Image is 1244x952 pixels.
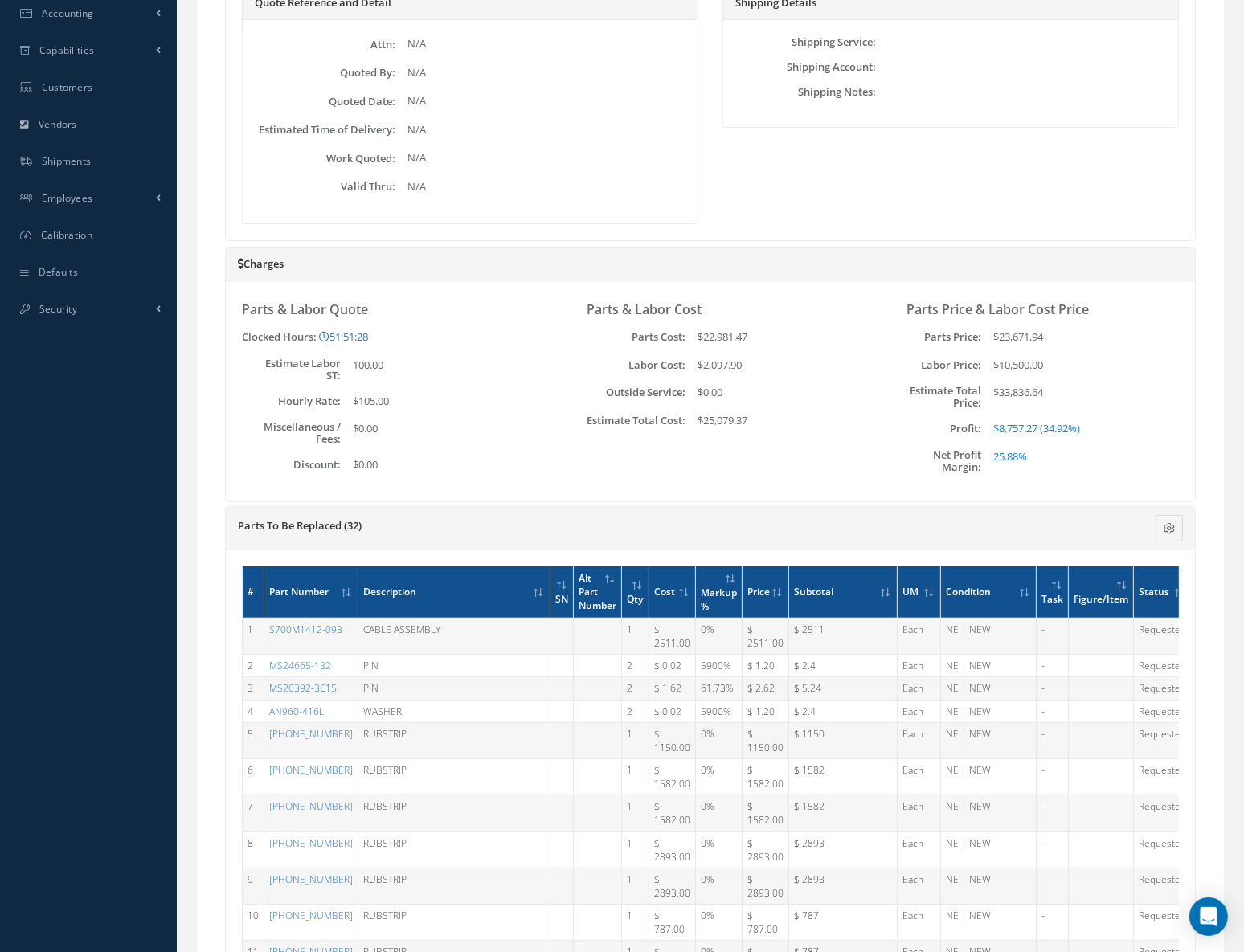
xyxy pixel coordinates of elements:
[981,329,1154,345] div: $23,671.94
[743,868,789,904] td: $ 2893.00
[898,618,941,654] td: Each
[941,905,1037,941] td: NE | NEW
[727,86,876,98] label: Shipping Notes:
[1134,566,1192,619] th: Status
[395,179,694,195] div: N/A
[269,836,353,850] a: [PHONE_NUMBER]
[622,566,649,619] th: Qty
[1134,722,1192,758] td: Requested
[269,727,353,741] a: [PHONE_NUMBER]
[1069,566,1134,619] th: Figure/Item
[743,905,789,941] td: $ 787.00
[622,700,649,722] td: 2
[622,795,649,831] td: 1
[898,905,941,941] td: Each
[743,831,789,868] td: $ 2893.00
[701,763,714,777] span: 0%
[39,43,95,57] span: Capabilities
[247,39,395,51] label: Attn:
[269,872,353,886] a: [PHONE_NUMBER]
[39,117,77,131] span: Vendors
[1037,722,1069,758] td: -
[789,831,898,868] td: $ 2893
[243,677,264,700] td: 3
[941,618,1037,654] td: NE | NEW
[563,415,686,427] label: Estimate Total Cost:
[1134,618,1192,654] td: Requested
[1037,868,1069,904] td: -
[898,677,941,700] td: Each
[341,358,514,382] div: 100.00
[264,566,358,619] th: Part Number
[941,700,1037,722] td: NE | NEW
[649,905,696,941] td: $ 787.00
[238,256,284,271] a: Charges
[622,905,649,941] td: 1
[42,80,93,94] span: Customers
[269,681,337,695] a: MS20392-3C15
[243,700,264,722] td: 4
[358,831,550,868] td: RUBSTRIP
[238,520,1021,533] h5: Parts To Be Replaced (32)
[247,153,395,165] label: Work Quoted:
[341,421,514,445] div: $0.00
[1189,897,1228,936] div: Open Intercom Messenger
[941,722,1037,758] td: NE | NEW
[247,181,395,193] label: Valid Thru:
[358,566,550,619] th: Description
[898,831,941,868] td: Each
[1134,868,1192,904] td: Requested
[898,655,941,677] td: Each
[243,905,264,941] td: 10
[243,722,264,758] td: 5
[941,831,1037,868] td: NE | NEW
[941,758,1037,795] td: NE | NEW
[622,868,649,904] td: 1
[789,795,898,831] td: $ 1582
[743,566,789,619] th: Price
[1037,618,1069,654] td: -
[701,727,714,741] span: 0%
[701,623,714,636] span: 0%
[743,677,789,700] td: $ 2.62
[622,722,649,758] td: 1
[243,795,264,831] td: 7
[358,905,550,941] td: RUBSTRIP
[993,421,1080,435] span: $8,757.27 (34.92%)
[993,449,1027,464] span: 25.88%
[622,655,649,677] td: 2
[358,700,550,722] td: WASHER
[789,758,898,795] td: $ 1582
[358,722,550,758] td: RUBSTRIP
[789,868,898,904] td: $ 2893
[550,566,574,619] th: SN
[563,331,686,343] label: Parts Cost:
[1134,700,1192,722] td: Requested
[358,618,550,654] td: CABLE ASSEMBLY
[1037,677,1069,700] td: -
[743,758,789,795] td: $ 1582.00
[243,831,264,868] td: 8
[743,795,789,831] td: $ 1582.00
[1134,795,1192,831] td: Requested
[727,61,876,73] label: Shipping Account:
[1134,905,1192,941] td: Requested
[898,722,941,758] td: Each
[395,93,694,109] div: N/A
[243,758,264,795] td: 6
[898,795,941,831] td: Each
[649,677,696,700] td: $ 1.62
[42,191,93,205] span: Employees
[1037,700,1069,722] td: -
[789,905,898,941] td: $ 787
[269,799,353,813] a: [PHONE_NUMBER]
[743,722,789,758] td: $ 1150.00
[743,700,789,722] td: $ 1.20
[39,265,78,279] span: Defaults
[247,67,395,79] label: Quoted By:
[941,566,1037,619] th: Condition
[789,700,898,722] td: $ 2.4
[685,358,858,374] div: $2,097.90
[269,623,342,636] a: S700M1412-093
[789,618,898,654] td: $ 2511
